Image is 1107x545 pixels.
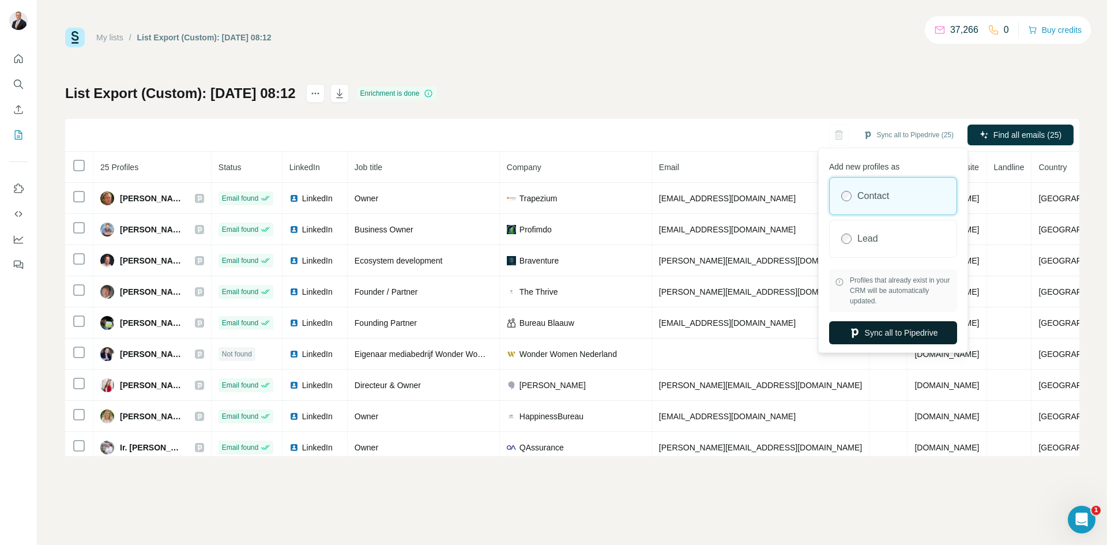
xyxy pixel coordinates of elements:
span: LinkedIn [302,442,333,453]
span: Email found [222,380,258,390]
span: LinkedIn [289,163,320,172]
p: 0 [1004,23,1009,37]
span: Braventure [519,255,559,266]
img: LinkedIn logo [289,287,299,296]
span: Email found [222,318,258,328]
img: company-logo [507,287,516,296]
span: [EMAIL_ADDRESS][DOMAIN_NAME] [659,225,796,234]
span: Owner [355,412,378,421]
span: [DOMAIN_NAME] [914,349,979,359]
span: Eigenaar mediabedrijf Wonder Women Nederland [355,349,533,359]
button: Find all emails (25) [967,125,1074,145]
a: My lists [96,33,123,42]
span: Owner [355,443,378,452]
button: My lists [9,125,28,145]
img: company-logo [507,256,516,265]
button: Search [9,74,28,95]
button: Enrich CSV [9,99,28,120]
button: Sync all to Pipedrive [829,321,957,344]
button: Use Surfe on LinkedIn [9,178,28,199]
span: Directeur & Owner [355,381,421,390]
img: company-logo [507,194,516,203]
span: [EMAIL_ADDRESS][DOMAIN_NAME] [659,412,796,421]
span: [PERSON_NAME] [120,379,183,391]
span: Profiles that already exist in your CRM will be automatically updated. [850,275,951,306]
span: Email found [222,224,258,235]
img: company-logo [507,443,516,452]
span: Email found [222,255,258,266]
span: Founder / Partner [355,287,418,296]
img: Avatar [100,223,114,236]
span: LinkedIn [302,224,333,235]
span: Founding Partner [355,318,417,328]
img: LinkedIn logo [289,349,299,359]
span: [DOMAIN_NAME] [914,412,979,421]
span: Email found [222,411,258,422]
span: [PERSON_NAME] [120,317,183,329]
button: Use Surfe API [9,204,28,224]
iframe: Intercom live chat [1068,506,1095,533]
span: Ecosystem development [355,256,443,265]
span: Owner [355,194,378,203]
img: Avatar [100,378,114,392]
img: company-logo [507,412,516,421]
span: Company [507,163,541,172]
img: LinkedIn logo [289,443,299,452]
li: / [129,32,131,43]
span: HappinessBureau [519,411,583,422]
span: LinkedIn [302,286,333,298]
p: 37,266 [950,23,978,37]
span: 1 [1091,506,1101,515]
img: Avatar [100,254,114,268]
span: QAssurance [519,442,564,453]
span: [PERSON_NAME] [120,224,183,235]
span: [PERSON_NAME] [120,193,183,204]
button: Dashboard [9,229,28,250]
p: Add new profiles as [829,156,957,172]
img: Avatar [100,191,114,205]
label: Contact [857,189,889,203]
img: Avatar [100,409,114,423]
span: LinkedIn [302,317,333,329]
h1: List Export (Custom): [DATE] 08:12 [65,84,296,103]
span: [DOMAIN_NAME] [914,381,979,390]
img: LinkedIn logo [289,381,299,390]
span: [PERSON_NAME][EMAIL_ADDRESS][DOMAIN_NAME] [659,287,862,296]
label: Lead [857,232,878,246]
img: Avatar [100,285,114,299]
span: LinkedIn [302,348,333,360]
span: Email found [222,193,258,204]
span: [PERSON_NAME][EMAIL_ADDRESS][DOMAIN_NAME] [659,443,862,452]
span: [EMAIL_ADDRESS][DOMAIN_NAME] [659,318,796,328]
span: Email [659,163,679,172]
img: LinkedIn logo [289,412,299,421]
img: company-logo [507,225,516,234]
img: LinkedIn logo [289,194,299,203]
img: Surfe Logo [65,28,85,47]
span: Email found [222,287,258,297]
button: Buy credits [1028,22,1082,38]
span: [PERSON_NAME][EMAIL_ADDRESS][DOMAIN_NAME] [659,256,862,265]
span: Not found [222,349,252,359]
button: Quick start [9,48,28,69]
span: LinkedIn [302,193,333,204]
img: company-logo [507,381,516,390]
div: List Export (Custom): [DATE] 08:12 [137,32,272,43]
button: Feedback [9,254,28,275]
span: Email found [222,442,258,453]
span: Company website [914,163,978,172]
div: Enrichment is done [357,87,437,100]
img: company-logo [507,349,516,359]
span: 25 Profiles [100,163,138,172]
span: [DOMAIN_NAME] [914,443,979,452]
span: Wonder Women Nederland [519,348,617,360]
img: company-logo [507,318,516,328]
span: [PERSON_NAME] [519,379,586,391]
button: actions [306,84,325,103]
span: [PERSON_NAME] [120,411,183,422]
span: [PERSON_NAME] [120,348,183,360]
img: Avatar [100,316,114,330]
span: Bureau Blaauw [519,317,574,329]
span: The Thrive [519,286,558,298]
img: LinkedIn logo [289,256,299,265]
